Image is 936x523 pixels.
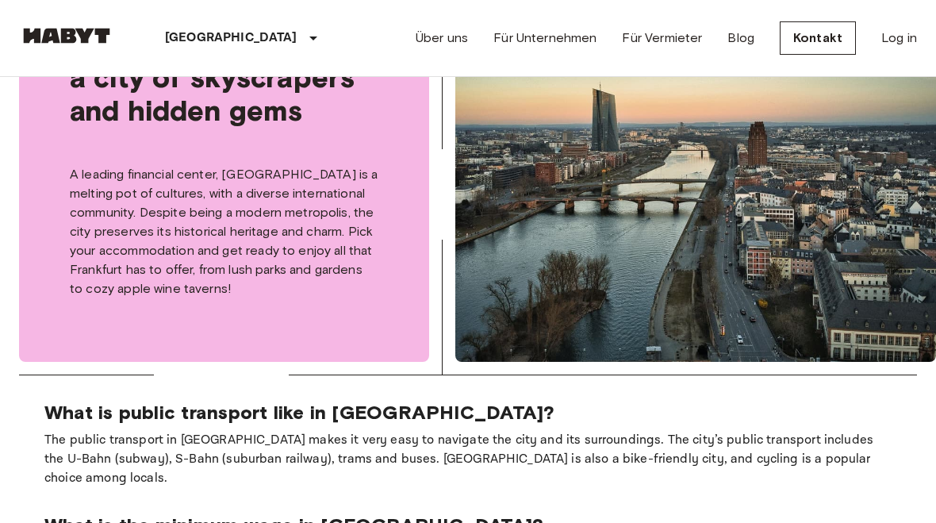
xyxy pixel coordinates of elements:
[780,21,856,55] a: Kontakt
[44,401,892,425] p: What is public transport like in [GEOGRAPHIC_DATA]?
[165,29,297,48] p: [GEOGRAPHIC_DATA]
[622,29,702,48] a: Für Vermieter
[727,29,754,48] a: Blog
[70,165,378,298] p: A leading financial center, [GEOGRAPHIC_DATA] is a melting pot of cultures, with a diverse intern...
[70,27,378,127] span: [GEOGRAPHIC_DATA], a city of skyscrapers and hidden gems
[881,29,917,48] a: Log in
[19,28,114,44] img: Habyt
[416,29,468,48] a: Über uns
[493,29,597,48] a: Für Unternehmen
[44,431,892,488] p: The public transport in [GEOGRAPHIC_DATA] makes it very easy to navigate the city and its surroun...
